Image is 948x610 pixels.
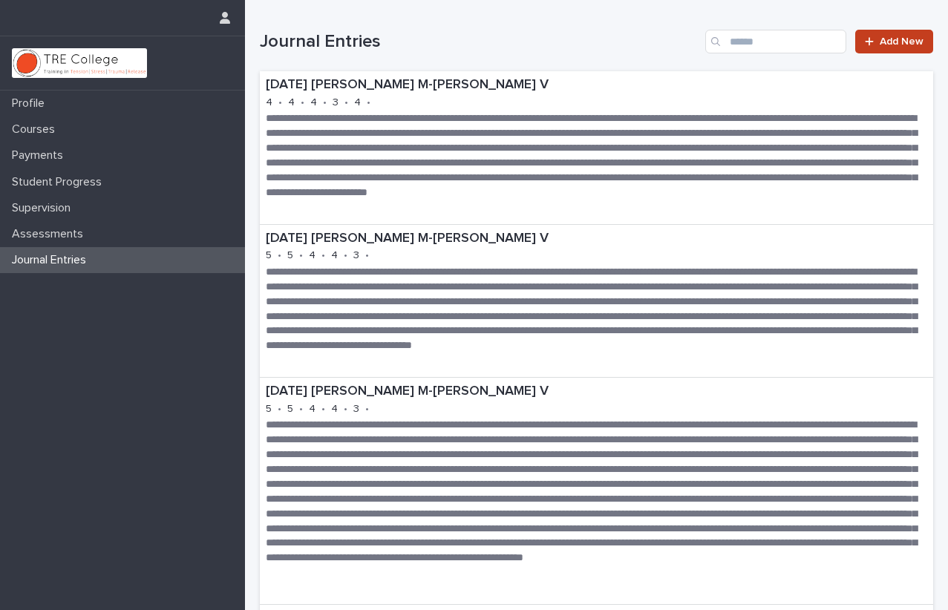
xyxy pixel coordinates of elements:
[367,96,370,109] p: •
[6,96,56,111] p: Profile
[6,175,114,189] p: Student Progress
[365,403,369,416] p: •
[344,249,347,262] p: •
[880,36,924,47] span: Add New
[331,403,338,416] p: 4
[266,403,272,416] p: 5
[278,249,281,262] p: •
[12,48,147,78] img: L01RLPSrRaOWR30Oqb5K
[6,122,67,137] p: Courses
[301,96,304,109] p: •
[278,403,281,416] p: •
[6,201,82,215] p: Supervision
[321,403,325,416] p: •
[323,96,327,109] p: •
[266,249,272,262] p: 5
[310,96,317,109] p: 4
[6,148,75,163] p: Payments
[344,96,348,109] p: •
[287,403,293,416] p: 5
[266,96,272,109] p: 4
[266,77,927,94] p: [DATE] [PERSON_NAME] M-[PERSON_NAME] V
[260,31,699,53] h1: Journal Entries
[266,231,927,247] p: [DATE] [PERSON_NAME] M-[PERSON_NAME] V
[705,30,846,53] input: Search
[266,384,927,400] p: [DATE] [PERSON_NAME] M-[PERSON_NAME] V
[287,249,293,262] p: 5
[6,227,95,241] p: Assessments
[288,96,295,109] p: 4
[365,249,369,262] p: •
[6,253,98,267] p: Journal Entries
[354,96,361,109] p: 4
[344,403,347,416] p: •
[353,249,359,262] p: 3
[331,249,338,262] p: 4
[278,96,282,109] p: •
[299,403,303,416] p: •
[353,403,359,416] p: 3
[321,249,325,262] p: •
[855,30,933,53] a: Add New
[333,96,339,109] p: 3
[299,249,303,262] p: •
[309,403,316,416] p: 4
[309,249,316,262] p: 4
